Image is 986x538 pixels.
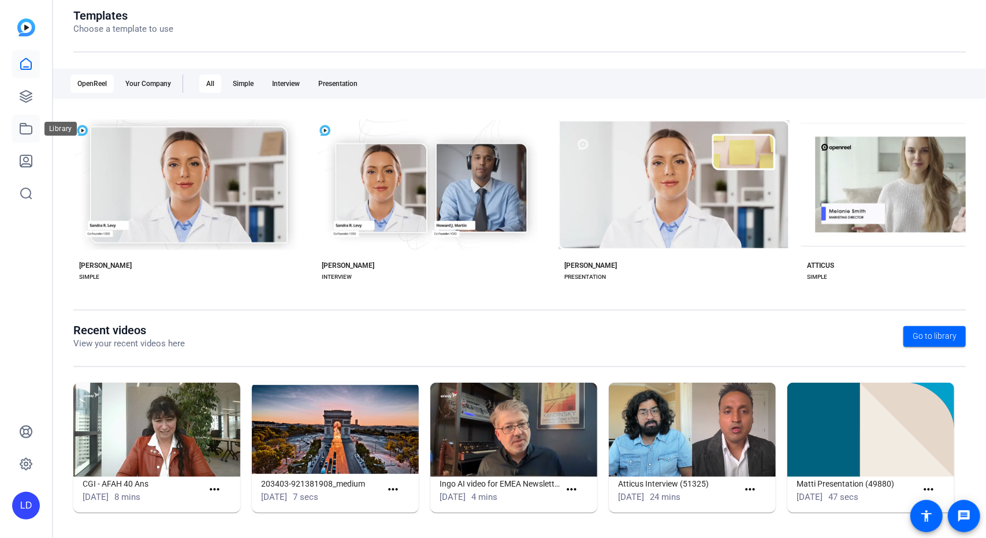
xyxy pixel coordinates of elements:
a: Go to library [903,326,966,347]
img: Ingo AI video for EMEA Newsletter [430,383,597,477]
img: 203403-921381908_medium [252,383,419,477]
h1: Matti Presentation (49880) [797,477,917,491]
h1: CGI - AFAH 40 Ans [83,477,203,491]
p: Choose a template to use [73,23,173,36]
div: [PERSON_NAME] [564,261,617,270]
div: INTERVIEW [322,272,352,282]
mat-icon: message [957,509,971,523]
span: 47 secs [828,492,858,502]
span: [DATE] [618,492,644,502]
div: Library [44,122,77,136]
div: Simple [226,74,261,93]
div: Your Company [118,74,178,93]
span: [DATE] [797,492,823,502]
mat-icon: more_horiz [564,483,579,497]
img: Atticus Interview (51325) [609,383,776,477]
span: [DATE] [261,492,287,502]
h1: Templates [73,9,173,23]
img: Matti Presentation (49880) [787,383,954,477]
h1: Ingo AI video for EMEA Newsletter [440,477,560,491]
div: All [199,74,221,93]
div: SIMPLE [807,272,827,282]
div: OpenReel [70,74,114,93]
mat-icon: more_horiz [207,483,222,497]
mat-icon: accessibility [920,509,933,523]
img: CGI - AFAH 40 Ans [73,383,240,477]
mat-icon: more_horiz [921,483,936,497]
h1: Recent videos [73,323,185,337]
div: [PERSON_NAME] [79,261,132,270]
mat-icon: more_horiz [386,483,400,497]
span: Go to library [913,330,957,342]
span: 24 mins [650,492,680,502]
div: Presentation [311,74,364,93]
div: LD [12,492,40,520]
span: [DATE] [83,492,109,502]
div: ATTICUS [807,261,834,270]
span: 7 secs [293,492,318,502]
p: View your recent videos here [73,337,185,350]
div: SIMPLE [79,272,99,282]
mat-icon: more_horiz [743,483,757,497]
h1: 203403-921381908_medium [261,477,381,491]
div: Interview [265,74,307,93]
span: 8 mins [114,492,140,502]
h1: Atticus Interview (51325) [618,477,738,491]
span: 4 mins [471,492,497,502]
span: [DATE] [440,492,466,502]
div: PRESENTATION [564,272,606,282]
div: [PERSON_NAME] [322,261,374,270]
img: blue-gradient.svg [17,18,35,36]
